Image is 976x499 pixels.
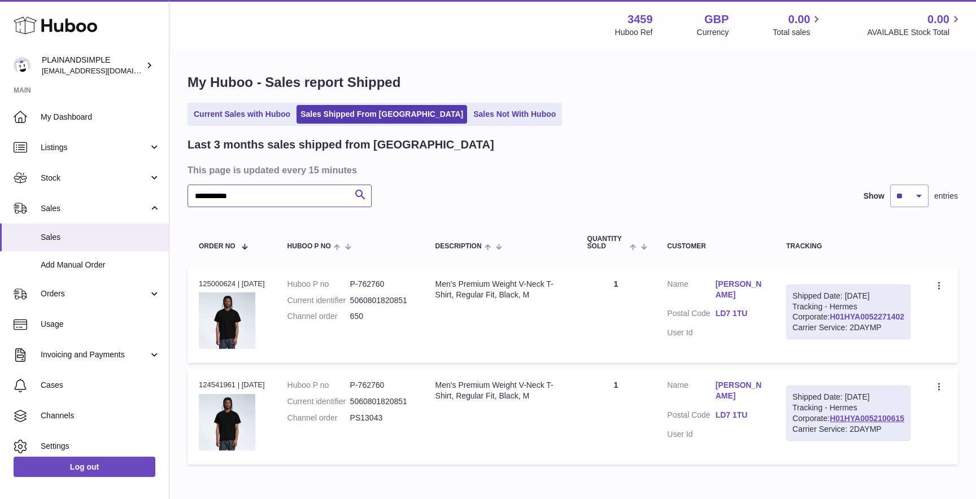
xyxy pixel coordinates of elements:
dd: 650 [350,311,413,322]
span: My Dashboard [41,112,160,122]
span: Sales [41,232,160,243]
span: Quantity Sold [587,235,627,250]
img: 34591682707690.jpeg [199,292,255,349]
span: AVAILABLE Stock Total [867,27,962,38]
label: Show [864,191,884,202]
span: [EMAIL_ADDRESS][DOMAIN_NAME] [42,66,166,75]
span: Stock [41,173,149,183]
div: Currency [697,27,729,38]
h1: My Huboo - Sales report Shipped [188,73,958,91]
div: Carrier Service: 2DAYMP [792,424,904,435]
dt: Name [667,279,715,303]
h3: This page is updated every 15 minutes [188,164,955,176]
dt: Huboo P no [287,279,350,290]
a: 0.00 AVAILABLE Stock Total [867,12,962,38]
span: Orders [41,288,149,299]
dd: P-762760 [350,380,413,391]
span: Invoicing and Payments [41,349,149,360]
dt: Current identifier [287,295,350,306]
h2: Last 3 months sales shipped from [GEOGRAPHIC_DATA] [188,137,494,152]
span: Channels [41,410,160,421]
div: Men's Premium Weight V-Neck T-Shirt, Regular Fit, Black, M [435,380,565,401]
dt: Channel order [287,311,350,322]
div: Tracking - Hermes Corporate: [786,386,910,441]
img: duco@plainandsimple.com [14,57,30,74]
a: Log out [14,457,155,477]
strong: GBP [704,12,729,27]
dt: Postal Code [667,410,715,423]
span: Listings [41,142,149,153]
dt: Name [667,380,715,404]
div: Customer [667,243,764,250]
td: 1 [576,268,656,363]
div: Shipped Date: [DATE] [792,392,904,402]
div: Shipped Date: [DATE] [792,291,904,301]
span: Description [435,243,482,250]
dd: PS13043 [350,413,413,423]
div: Men's Premium Weight V-Neck T-Shirt, Regular Fit, Black, M [435,279,565,300]
div: PLAINANDSIMPLE [42,55,143,76]
span: Sales [41,203,149,214]
a: Sales Shipped From [GEOGRAPHIC_DATA] [297,105,467,124]
a: H01HYA0052100615 [830,414,904,423]
span: Total sales [773,27,823,38]
a: LD7 1TU [716,410,764,421]
span: Settings [41,441,160,452]
span: Add Manual Order [41,260,160,270]
div: 124541961 | [DATE] [199,380,265,390]
a: Sales Not With Huboo [469,105,560,124]
div: Tracking - Hermes Corporate: [786,284,910,340]
dt: User Id [667,327,715,338]
img: 34591682707690.jpeg [199,394,255,450]
span: 0.00 [927,12,949,27]
span: Cases [41,380,160,391]
a: Current Sales with Huboo [190,105,294,124]
dd: 5060801820851 [350,295,413,306]
span: Usage [41,319,160,330]
div: Carrier Service: 2DAYMP [792,322,904,333]
strong: 3459 [628,12,653,27]
dd: P-762760 [350,279,413,290]
a: LD7 1TU [716,308,764,319]
span: entries [934,191,958,202]
dt: Channel order [287,413,350,423]
span: Huboo P no [287,243,331,250]
dt: Postal Code [667,308,715,322]
div: Huboo Ref [615,27,653,38]
dd: 5060801820851 [350,396,413,407]
div: Tracking [786,243,910,250]
span: Order No [199,243,236,250]
dt: Current identifier [287,396,350,407]
a: [PERSON_NAME] [716,279,764,300]
dt: Huboo P no [287,380,350,391]
div: 125000624 | [DATE] [199,279,265,289]
a: H01HYA0052271402 [830,312,904,321]
dt: User Id [667,429,715,440]
a: [PERSON_NAME] [716,380,764,401]
span: 0.00 [788,12,811,27]
td: 1 [576,369,656,464]
a: 0.00 Total sales [773,12,823,38]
